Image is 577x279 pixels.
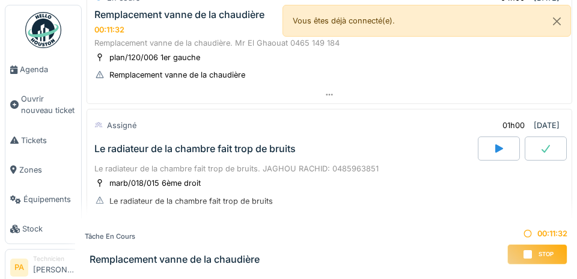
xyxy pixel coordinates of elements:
[20,64,76,75] span: Agenda
[5,185,81,214] a: Équipements
[109,69,245,81] div: Remplacement vanne de la chaudière
[539,250,554,259] span: Stop
[502,120,525,131] div: 01h00
[85,231,260,242] div: Tâche en cours
[534,120,560,131] div: [DATE]
[90,254,260,265] h3: Remplacement vanne de la chaudière
[507,228,567,239] div: 00:11:32
[109,177,201,189] div: marb/018/015 6ème droit
[94,9,264,20] div: Remplacement vanne de la chaudière
[25,12,61,48] img: Badge_color-CXgf-gQk.svg
[107,120,136,131] div: Assigné
[21,135,76,146] span: Tickets
[543,5,570,37] button: Close
[5,214,81,244] a: Stock
[5,84,81,125] a: Ouvrir nouveau ticket
[10,259,28,277] li: PA
[109,52,200,63] div: plan/120/006 1er gauche
[19,164,76,176] span: Zones
[5,155,81,185] a: Zones
[109,195,273,207] div: Le radiateur de la chambre fait trop de bruits
[94,163,564,174] div: Le radiateur de la chambre fait trop de bruits. JAGHOU RACHID: 0485963851
[33,254,76,263] div: Technicien
[22,223,76,235] span: Stock
[5,55,81,84] a: Agenda
[94,25,124,34] div: 00:11:32
[21,93,76,116] span: Ouvrir nouveau ticket
[5,126,81,155] a: Tickets
[282,5,571,37] div: Vous êtes déjà connecté(e).
[23,194,76,205] span: Équipements
[94,37,564,49] div: Remplacement vanne de la chaudière. Mr El Ghaouat 0465 149 184
[94,143,296,155] div: Le radiateur de la chambre fait trop de bruits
